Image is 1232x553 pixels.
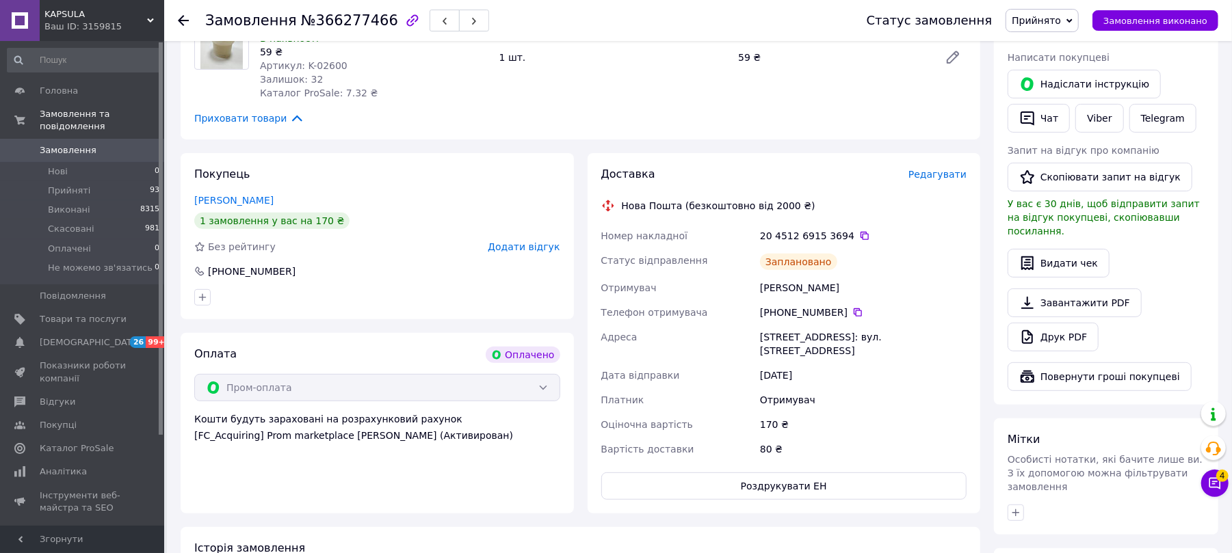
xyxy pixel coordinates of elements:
span: Не можемо зв'язатись [48,262,153,274]
div: Кошти будуть зараховані на розрахунковий рахунок [194,412,560,442]
span: Написати покупцеві [1008,52,1110,63]
button: Чат з покупцем4 [1201,470,1229,497]
span: Повідомлення [40,290,106,302]
span: Додати відгук [488,241,560,252]
a: Завантажити PDF [1008,288,1142,317]
div: [PHONE_NUMBER] [760,306,967,319]
a: Viber [1075,104,1123,133]
span: Запит на відгук про компанію [1008,145,1159,156]
div: 80 ₴ [757,437,969,461]
span: Показники роботи компанії [40,360,127,384]
div: 1 замовлення у вас на 170 ₴ [194,213,350,229]
span: 4 [1216,470,1229,482]
div: Нова Пошта (безкоштовно від 2000 ₴) [618,199,819,213]
span: Артикул: K-02600 [260,60,348,71]
button: Надіслати інструкцію [1008,70,1161,98]
span: 8315 [140,204,159,216]
span: 26 [130,336,146,348]
span: Платник [601,394,644,405]
span: Скасовані [48,223,94,235]
button: Видати чек [1008,249,1110,278]
span: У вас є 30 днів, щоб відправити запит на відгук покупцеві, скопіювавши посилання. [1008,198,1200,237]
div: [PHONE_NUMBER] [207,265,297,278]
span: [DEMOGRAPHIC_DATA] [40,336,141,349]
span: Замовлення та повідомлення [40,108,164,133]
button: Скопіювати запит на відгук [1008,163,1192,191]
span: Управління сайтом [40,525,127,550]
div: 170 ₴ [757,412,969,437]
span: Каталог ProSale [40,442,114,455]
div: Повернутися назад [178,14,189,27]
a: Telegram [1129,104,1196,133]
span: Прийняті [48,185,90,197]
span: Отримувач [601,282,657,293]
span: Покупці [40,419,77,431]
div: 20 4512 6915 3694 [760,229,967,243]
span: В наявності [260,33,319,44]
span: 93 [150,185,159,197]
span: Замовлення [40,144,96,157]
div: [PERSON_NAME] [757,275,969,300]
span: Головна [40,85,78,97]
span: Приховати товари [194,111,304,126]
span: Без рейтингу [208,241,276,252]
span: Товари та послуги [40,313,127,325]
span: Замовлення виконано [1103,16,1207,26]
div: [FC_Acquiring] Prom marketplace [PERSON_NAME] (Активирован) [194,429,560,442]
span: Оплачені [48,243,91,255]
span: Дата відправки [601,370,680,381]
a: Друк PDF [1008,323,1099,351]
span: Інструменти веб-майстра та SEO [40,489,127,514]
button: Роздрукувати ЕН [601,472,967,500]
span: Покупець [194,167,250,180]
span: Каталог ProSale: 7.32 ₴ [260,87,378,98]
span: KAPSULA [44,8,147,21]
span: №366277466 [301,12,398,29]
div: [STREET_ADDRESS]: вул. [STREET_ADDRESS] [757,325,969,363]
div: Статус замовлення [867,14,993,27]
span: Оціночна вартість [601,419,693,430]
div: 1 шт. [494,48,733,67]
span: Доставка [601,167,655,180]
span: Особисті нотатки, які бачите лише ви. З їх допомогою можна фільтрувати замовлення [1008,454,1203,492]
div: [DATE] [757,363,969,388]
button: Замовлення виконано [1092,10,1218,31]
img: Харчова змазка Klubersynth, 10 гр. [200,16,243,69]
span: Номер накладної [601,230,688,241]
span: Прийнято [1012,15,1061,26]
button: Повернути гроші покупцеві [1008,362,1192,391]
span: 99+ [146,336,168,348]
span: Відгуки [40,396,75,408]
span: Виконані [48,204,90,216]
button: Чат [1008,104,1070,133]
a: Редагувати [939,44,967,71]
div: 59 ₴ [733,48,934,67]
span: Статус відправлення [601,255,708,266]
span: 0 [155,262,159,274]
input: Пошук [7,48,161,72]
span: Залишок: 32 [260,74,323,85]
span: Оплата [194,347,237,360]
div: Оплачено [486,347,560,363]
div: Ваш ID: 3159815 [44,21,164,33]
span: Адреса [601,332,638,342]
div: Отримувач [757,388,969,412]
div: 59 ₴ [260,45,488,59]
span: Нові [48,165,68,178]
span: 0 [155,243,159,255]
span: Аналітика [40,466,87,478]
span: 0 [155,165,159,178]
span: Вартість доставки [601,444,694,455]
span: Мітки [1008,433,1040,446]
div: Заплановано [760,254,837,270]
span: Телефон отримувача [601,307,708,318]
span: Замовлення [205,12,297,29]
a: [PERSON_NAME] [194,195,274,206]
span: 981 [145,223,159,235]
span: Редагувати [908,169,967,180]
